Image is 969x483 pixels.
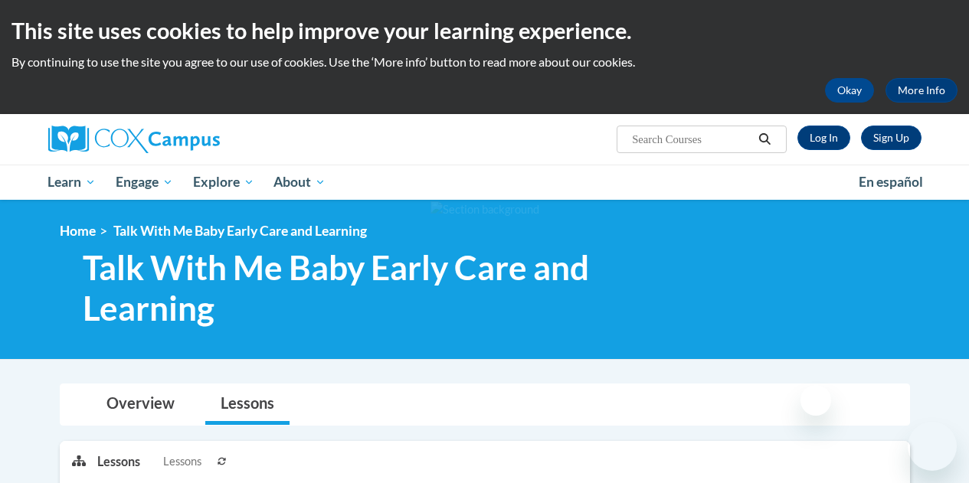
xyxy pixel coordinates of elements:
span: Talk With Me Baby Early Care and Learning [83,247,715,328]
div: Main menu [37,165,933,200]
iframe: Close message [800,385,831,416]
a: Learn [38,165,106,200]
button: Okay [825,78,874,103]
img: Cox Campus [48,126,220,153]
a: More Info [886,78,958,103]
a: Explore [183,165,264,200]
a: Log In [797,126,850,150]
p: By continuing to use the site you agree to our use of cookies. Use the ‘More info’ button to read... [11,54,958,70]
a: En español [849,166,933,198]
a: Engage [106,165,183,200]
a: Lessons [205,384,290,425]
span: En español [859,174,923,190]
span: About [273,173,326,191]
button: Search [753,130,776,148]
span: Talk With Me Baby Early Care and Learning [113,223,367,239]
a: Register [861,126,922,150]
a: Overview [91,384,190,425]
span: Explore [193,173,254,191]
a: Cox Campus [48,126,324,153]
a: Home [60,223,96,239]
span: Learn [47,173,96,191]
span: Lessons [163,453,201,470]
p: Lessons [97,453,140,470]
a: About [264,165,336,200]
iframe: Button to launch messaging window [908,422,957,471]
h2: This site uses cookies to help improve your learning experience. [11,15,958,46]
span: Engage [116,173,173,191]
input: Search Courses [630,130,753,148]
img: Section background [430,201,539,218]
